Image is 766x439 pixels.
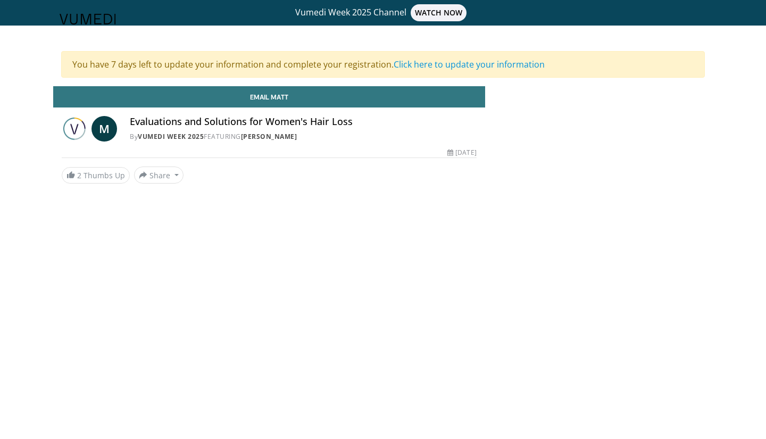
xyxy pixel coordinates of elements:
a: Email Matt [53,86,485,107]
button: Share [134,167,184,184]
div: You have 7 days left to update your information and complete your registration. [61,51,705,78]
img: Vumedi Week 2025 [62,116,87,142]
h4: Evaluations and Solutions for Women's Hair Loss [130,116,477,128]
a: 2 Thumbs Up [62,167,130,184]
a: Vumedi Week 2025 [138,132,204,141]
img: VuMedi Logo [60,14,116,24]
span: 2 [77,170,81,180]
a: M [91,116,117,142]
a: Click here to update your information [394,59,545,70]
div: [DATE] [447,148,476,158]
div: By FEATURING [130,132,477,142]
a: [PERSON_NAME] [241,132,297,141]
